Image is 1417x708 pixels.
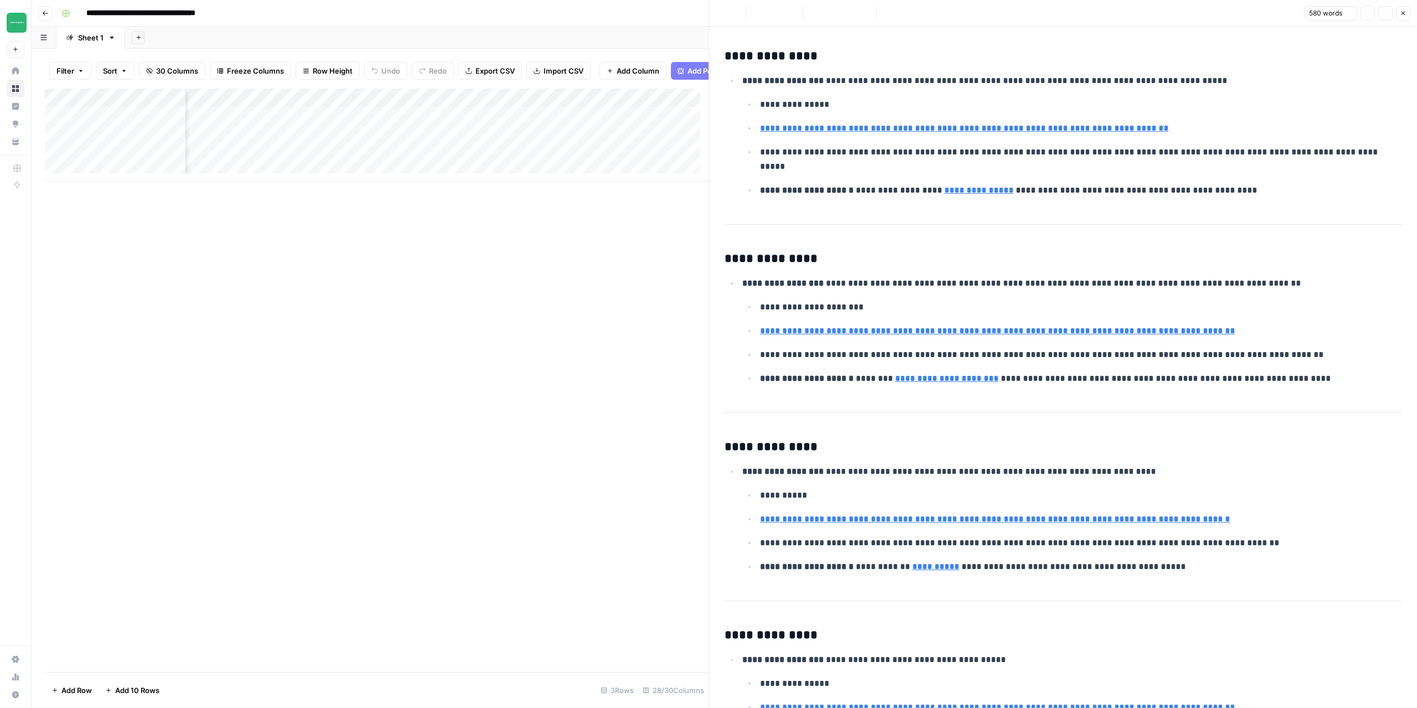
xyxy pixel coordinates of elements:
span: Row Height [313,65,353,76]
button: Workspace: Team Empathy [7,9,24,37]
span: Import CSV [544,65,583,76]
button: Sort [96,62,135,80]
span: 30 Columns [156,65,198,76]
button: Help + Support [7,686,24,704]
span: Add Row [61,685,92,696]
div: 3 Rows [596,681,638,699]
button: Row Height [296,62,360,80]
span: Undo [381,65,400,76]
span: Filter [56,65,74,76]
span: Sort [103,65,117,76]
a: Browse [7,80,24,97]
button: Undo [364,62,407,80]
button: Add 10 Rows [99,681,166,699]
button: Freeze Columns [210,62,291,80]
a: Usage [7,668,24,686]
span: Redo [429,65,447,76]
span: Export CSV [475,65,515,76]
button: 30 Columns [139,62,205,80]
div: Sheet 1 [78,32,104,43]
button: Redo [412,62,454,80]
a: Home [7,62,24,80]
button: Add Column [599,62,666,80]
img: Team Empathy Logo [7,13,27,33]
span: 580 words [1309,8,1342,18]
button: Import CSV [526,62,591,80]
div: 28/30 Columns [638,681,708,699]
a: Opportunities [7,115,24,133]
button: Export CSV [458,62,522,80]
button: Add Row [45,681,99,699]
a: Settings [7,650,24,668]
span: Freeze Columns [227,65,284,76]
button: 580 words [1304,6,1357,20]
span: Add 10 Rows [115,685,159,696]
a: Insights [7,97,24,115]
a: Your Data [7,133,24,151]
button: Filter [49,62,91,80]
span: Add Power Agent [687,65,748,76]
button: Add Power Agent [671,62,754,80]
a: Sheet 1 [56,27,125,49]
span: Add Column [617,65,659,76]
